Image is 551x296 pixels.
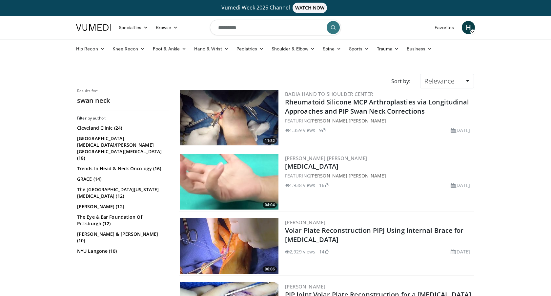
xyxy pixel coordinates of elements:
[319,248,328,255] li: 14
[403,42,436,55] a: Business
[77,3,474,13] a: Vumedi Week 2025 ChannelWATCH NOW
[285,91,373,97] a: BADIA Hand to Shoulder Center
[319,42,345,55] a: Spine
[431,21,458,34] a: Favorites
[233,42,268,55] a: Pediatrics
[77,231,167,244] a: [PERSON_NAME] & [PERSON_NAME] (10)
[373,42,403,55] a: Trauma
[285,155,367,161] a: [PERSON_NAME] [PERSON_NAME]
[285,162,338,171] a: [MEDICAL_DATA]
[77,176,167,182] a: GRACE (14)
[349,118,386,124] a: [PERSON_NAME]
[420,74,474,88] a: Relevance
[77,116,169,121] h3: Filter by author:
[268,42,319,55] a: Shoulder & Elbow
[152,21,182,34] a: Browse
[77,203,167,210] a: [PERSON_NAME] (12)
[180,90,278,145] a: 11:32
[180,154,278,210] img: e16343e1-d508-4c17-ad45-fd704c2cff6c.300x170_q85_crop-smart_upscale.jpg
[462,21,475,34] a: H
[77,248,167,254] a: NYU Langone (10)
[76,24,111,31] img: VuMedi Logo
[180,154,278,210] a: 04:04
[77,186,167,199] a: The [GEOGRAPHIC_DATA][US_STATE][MEDICAL_DATA] (12)
[285,98,469,116] a: Rheumatoid Silicone MCP Arthroplasties via Longitudinal Approaches and PIP Swan Neck Corrections
[424,77,455,85] span: Relevance
[285,182,315,189] li: 1,938 views
[285,117,473,124] div: FEATURING ,
[293,3,327,13] span: WATCH NOW
[109,42,149,55] a: Knee Recon
[210,20,341,35] input: Search topics, interventions
[180,218,278,274] img: 53f02d9f-1442-40d1-bdae-0fb8437848fe.300x170_q85_crop-smart_upscale.jpg
[319,182,328,189] li: 16
[77,96,169,105] h2: swan neck
[115,21,152,34] a: Specialties
[285,219,325,226] a: [PERSON_NAME]
[77,165,167,172] a: Trends In Head & Neck Oncology (16)
[345,42,373,55] a: Sports
[77,88,169,94] p: Results for:
[285,283,325,290] a: [PERSON_NAME]
[180,90,278,145] img: 0208738f-6759-4604-84d1-ead237a0636a.300x170_q85_crop-smart_upscale.jpg
[190,42,233,55] a: Hand & Wrist
[285,248,315,255] li: 2,929 views
[77,135,167,161] a: [GEOGRAPHIC_DATA][MEDICAL_DATA]/[PERSON_NAME][GEOGRAPHIC_DATA][MEDICAL_DATA] (18)
[310,173,386,179] a: [PERSON_NAME] [PERSON_NAME]
[263,202,277,208] span: 04:04
[451,182,470,189] li: [DATE]
[310,118,347,124] a: [PERSON_NAME]
[72,42,109,55] a: Hip Recon
[77,214,167,227] a: The Eye & Ear Foundation Of Pittsburgh (12)
[263,138,277,144] span: 11:32
[149,42,191,55] a: Foot & Ankle
[451,248,470,255] li: [DATE]
[451,127,470,134] li: [DATE]
[180,218,278,274] a: 06:06
[285,172,473,179] div: FEATURING
[285,226,464,244] a: Volar Plate Reconstruction PIPJ Using Internal Brace for [MEDICAL_DATA]
[319,127,326,134] li: 9
[386,74,415,88] div: Sort by:
[285,127,315,134] li: 1,359 views
[263,266,277,272] span: 06:06
[77,125,167,131] a: Cleveland Clinic (24)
